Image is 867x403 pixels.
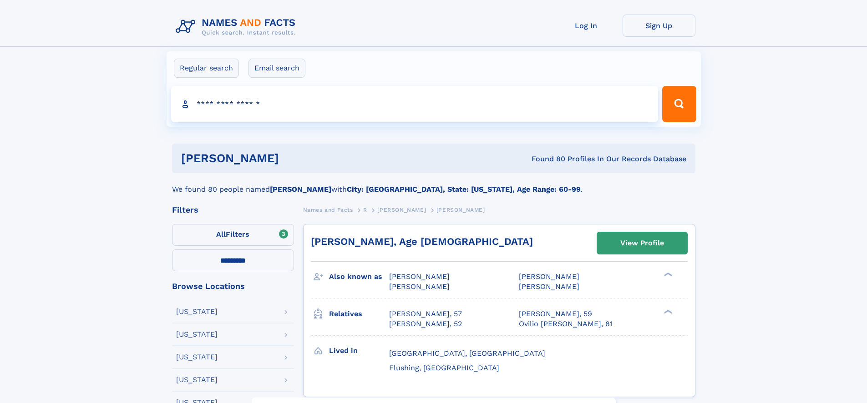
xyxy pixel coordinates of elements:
[550,15,623,37] a: Log In
[389,363,499,372] span: Flushing, [GEOGRAPHIC_DATA]
[176,353,218,361] div: [US_STATE]
[519,282,579,291] span: [PERSON_NAME]
[662,308,673,314] div: ❯
[311,236,533,247] a: [PERSON_NAME], Age [DEMOGRAPHIC_DATA]
[436,207,485,213] span: [PERSON_NAME]
[303,204,353,215] a: Names and Facts
[270,185,331,194] b: [PERSON_NAME]
[347,185,581,194] b: City: [GEOGRAPHIC_DATA], State: [US_STATE], Age Range: 60-99
[216,230,226,239] span: All
[171,86,659,122] input: search input
[363,204,367,215] a: R
[377,204,426,215] a: [PERSON_NAME]
[389,272,450,281] span: [PERSON_NAME]
[176,308,218,315] div: [US_STATE]
[389,319,462,329] a: [PERSON_NAME], 52
[248,59,305,78] label: Email search
[623,15,695,37] a: Sign Up
[662,272,673,278] div: ❯
[172,15,303,39] img: Logo Names and Facts
[597,232,687,254] a: View Profile
[176,331,218,338] div: [US_STATE]
[181,153,406,164] h1: [PERSON_NAME]
[620,233,664,254] div: View Profile
[389,349,545,358] span: [GEOGRAPHIC_DATA], [GEOGRAPHIC_DATA]
[174,59,239,78] label: Regular search
[176,376,218,383] div: [US_STATE]
[172,206,294,214] div: Filters
[329,343,389,358] h3: Lived in
[519,309,592,319] a: [PERSON_NAME], 59
[519,272,579,281] span: [PERSON_NAME]
[377,207,426,213] span: [PERSON_NAME]
[172,224,294,246] label: Filters
[363,207,367,213] span: R
[389,309,462,319] a: [PERSON_NAME], 57
[405,154,686,164] div: Found 80 Profiles In Our Records Database
[329,306,389,322] h3: Relatives
[329,269,389,284] h3: Also known as
[172,282,294,290] div: Browse Locations
[389,282,450,291] span: [PERSON_NAME]
[662,86,696,122] button: Search Button
[172,173,695,195] div: We found 80 people named with .
[519,319,613,329] a: Ovilio [PERSON_NAME], 81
